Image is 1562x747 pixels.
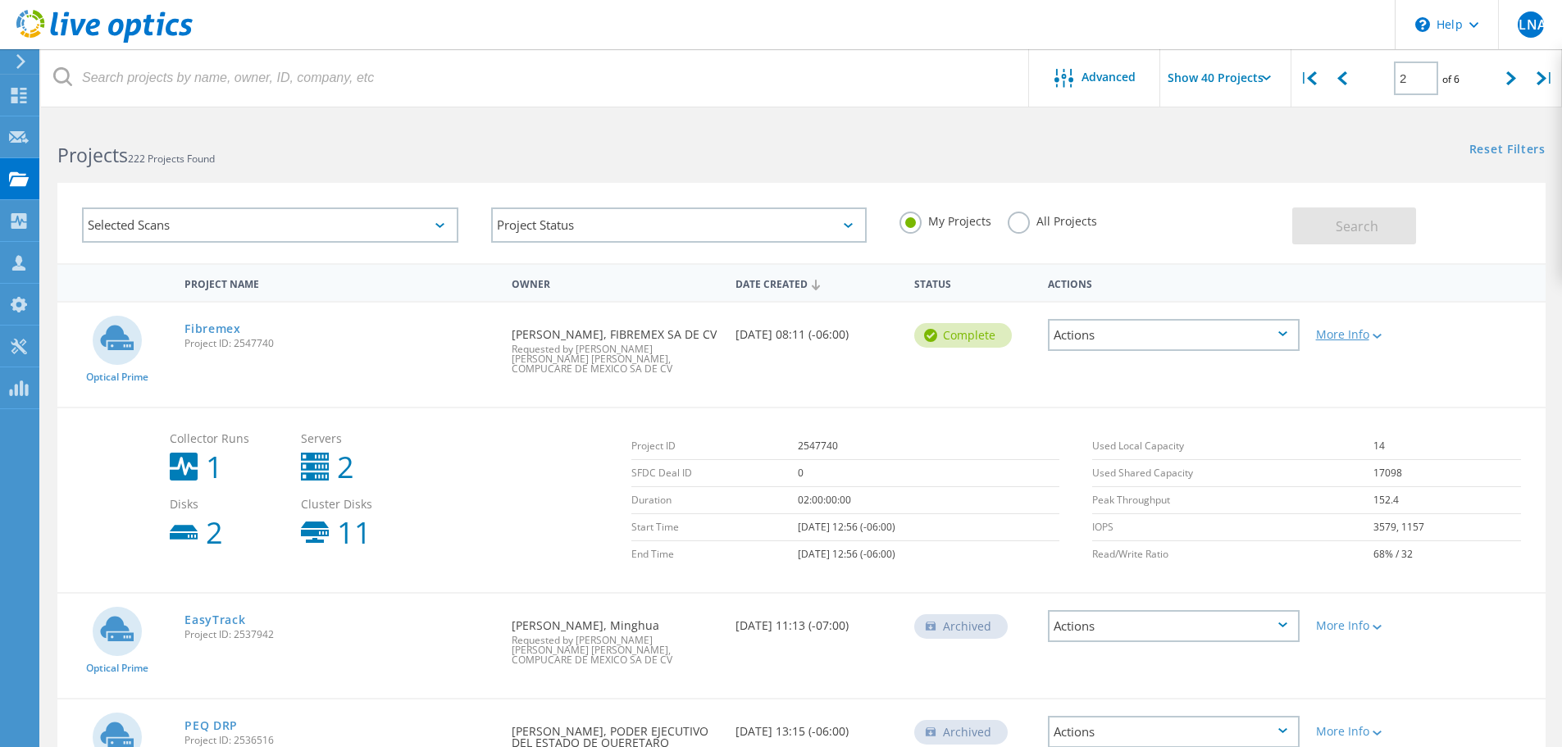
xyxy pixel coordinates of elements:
[170,499,285,510] span: Disks
[1008,212,1097,227] label: All Projects
[1292,207,1416,244] button: Search
[170,433,285,444] span: Collector Runs
[1082,71,1136,83] span: Advanced
[503,267,726,298] div: Owner
[1373,541,1521,568] td: 68% / 32
[1442,72,1460,86] span: of 6
[1040,267,1308,298] div: Actions
[1316,620,1419,631] div: More Info
[1048,319,1300,351] div: Actions
[301,499,416,510] span: Cluster Disks
[184,339,495,348] span: Project ID: 2547740
[631,460,798,487] td: SFDC Deal ID
[128,152,215,166] span: 222 Projects Found
[301,433,416,444] span: Servers
[798,514,1059,541] td: [DATE] 12:56 (-06:00)
[1514,18,1546,31] span: JLNA
[1373,487,1521,514] td: 152.4
[1316,329,1419,340] div: More Info
[631,487,798,514] td: Duration
[503,594,726,681] div: [PERSON_NAME], Minghua
[727,594,906,648] div: [DATE] 11:13 (-07:00)
[1373,514,1521,541] td: 3579, 1157
[184,630,495,640] span: Project ID: 2537942
[1092,487,1373,514] td: Peak Throughput
[899,212,991,227] label: My Projects
[1092,460,1373,487] td: Used Shared Capacity
[798,433,1059,460] td: 2547740
[914,323,1012,348] div: Complete
[184,720,238,731] a: PEQ DRP
[16,34,193,46] a: Live Optics Dashboard
[1048,610,1300,642] div: Actions
[798,460,1059,487] td: 0
[1469,143,1546,157] a: Reset Filters
[1336,217,1378,235] span: Search
[1092,514,1373,541] td: IOPS
[631,541,798,568] td: End Time
[337,453,354,482] b: 2
[1373,433,1521,460] td: 14
[512,344,718,374] span: Requested by [PERSON_NAME] [PERSON_NAME] [PERSON_NAME], COMPUCARE DE MEXICO SA DE CV
[914,720,1008,745] div: Archived
[86,663,148,673] span: Optical Prime
[631,514,798,541] td: Start Time
[337,518,371,548] b: 11
[631,433,798,460] td: Project ID
[727,267,906,298] div: Date Created
[206,518,223,548] b: 2
[206,453,223,482] b: 1
[1291,49,1325,107] div: |
[798,541,1059,568] td: [DATE] 12:56 (-06:00)
[176,267,503,298] div: Project Name
[57,142,128,168] b: Projects
[184,614,245,626] a: EasyTrack
[1316,726,1419,737] div: More Info
[1528,49,1562,107] div: |
[512,635,718,665] span: Requested by [PERSON_NAME] [PERSON_NAME] [PERSON_NAME], COMPUCARE DE MEXICO SA DE CV
[798,487,1059,514] td: 02:00:00:00
[1092,541,1373,568] td: Read/Write Ratio
[82,207,458,243] div: Selected Scans
[906,267,1040,298] div: Status
[503,303,726,390] div: [PERSON_NAME], FIBREMEX SA DE CV
[491,207,868,243] div: Project Status
[914,614,1008,639] div: Archived
[1373,460,1521,487] td: 17098
[184,323,241,335] a: Fibremex
[1092,433,1373,460] td: Used Local Capacity
[41,49,1030,107] input: Search projects by name, owner, ID, company, etc
[727,303,906,357] div: [DATE] 08:11 (-06:00)
[86,372,148,382] span: Optical Prime
[1415,17,1430,32] svg: \n
[184,736,495,745] span: Project ID: 2536516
